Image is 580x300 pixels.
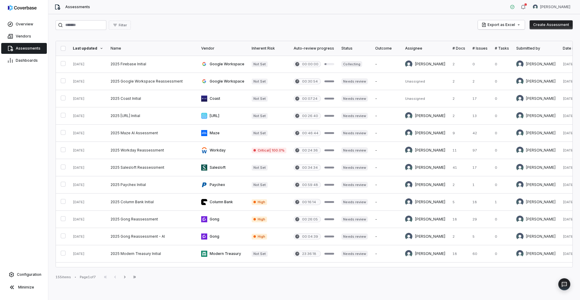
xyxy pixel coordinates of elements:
img: Daniel Aranibar avatar [405,60,412,68]
td: - [372,125,401,142]
img: Daniel Aranibar avatar [405,233,412,240]
span: Assessments [65,5,90,9]
a: Vendors [1,31,47,42]
button: Create Assessment [530,20,573,29]
td: - [372,142,401,159]
img: Daniel Aranibar avatar [516,198,524,206]
span: Dashboards [16,58,38,63]
a: Dashboards [1,55,47,66]
span: Minimize [18,285,34,290]
img: Hammed Bakare avatar [405,112,412,119]
div: Page 1 of 7 [80,275,96,279]
span: Configuration [17,272,41,277]
div: # Tasks [495,46,509,51]
img: Hammed Bakare avatar [516,250,524,257]
td: - [372,194,401,211]
span: Filter [119,23,127,28]
div: Inherent Risk [252,46,286,51]
img: Hammed Bakare avatar [516,147,524,154]
td: - [372,107,401,125]
img: Hammed Bakare avatar [516,129,524,137]
img: Hammed Bakare avatar [516,164,524,171]
img: Hammed Bakare avatar [405,250,412,257]
td: - [372,90,401,107]
img: Daniel Aranibar avatar [516,60,524,68]
img: Hammed Bakare avatar [533,5,538,9]
span: [PERSON_NAME] [540,5,570,9]
div: Vendor [201,46,244,51]
div: Status [341,46,368,51]
img: Hammed Bakare avatar [405,147,412,154]
td: - [372,176,401,194]
a: Assessments [1,43,47,54]
div: Assignee [405,46,445,51]
a: Configuration [2,269,46,280]
div: Auto-review progress [294,46,334,51]
img: Hammed Bakare avatar [405,164,412,171]
div: # Docs [453,46,465,51]
img: Hammed Bakare avatar [405,129,412,137]
img: Hammed Bakare avatar [516,216,524,223]
img: Hammed Bakare avatar [405,216,412,223]
span: Vendors [16,34,31,39]
div: • [75,275,76,279]
button: Filter [109,21,131,30]
img: Daniel Aranibar avatar [405,181,412,188]
div: 155 items [56,275,71,279]
span: Assessments [16,46,40,51]
img: Hammed Bakare avatar [516,78,524,85]
img: logo-D7KZi-bG.svg [8,5,37,11]
div: Last updated [73,46,103,51]
div: # Issues [472,46,488,51]
span: Overview [16,22,33,27]
td: - [372,159,401,176]
td: - [372,211,401,228]
img: Daniel Aranibar avatar [516,181,524,188]
td: - [372,56,401,73]
img: Hammed Bakare avatar [516,112,524,119]
td: - [372,245,401,262]
img: Daniel Aranibar avatar [516,95,524,102]
button: Export as Excel [478,20,525,29]
td: - [372,228,401,245]
img: Daniel Aranibar avatar [405,198,412,206]
img: Daniel Aranibar avatar [516,233,524,240]
td: - [372,262,401,280]
td: - [372,73,401,90]
div: Name [111,46,194,51]
a: Overview [1,19,47,30]
button: Minimize [2,281,46,293]
div: Outcome [375,46,398,51]
button: Hammed Bakare avatar[PERSON_NAME] [529,2,574,11]
div: Submitted by [516,46,556,51]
